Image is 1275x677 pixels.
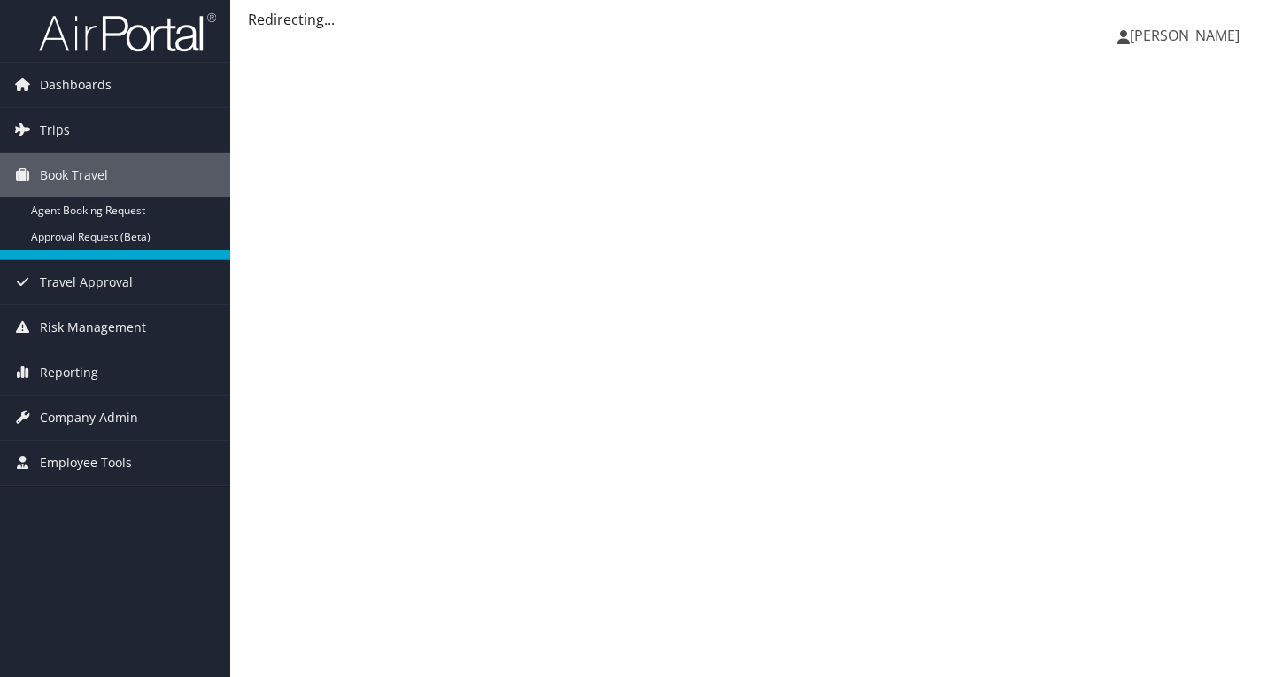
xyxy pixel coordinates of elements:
[40,350,98,395] span: Reporting
[40,260,133,304] span: Travel Approval
[40,396,138,440] span: Company Admin
[40,305,146,350] span: Risk Management
[40,108,70,152] span: Trips
[40,441,132,485] span: Employee Tools
[1117,9,1257,62] a: [PERSON_NAME]
[39,12,216,53] img: airportal-logo.png
[1130,26,1240,45] span: [PERSON_NAME]
[248,9,1257,30] div: Redirecting...
[40,63,112,107] span: Dashboards
[40,153,108,197] span: Book Travel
